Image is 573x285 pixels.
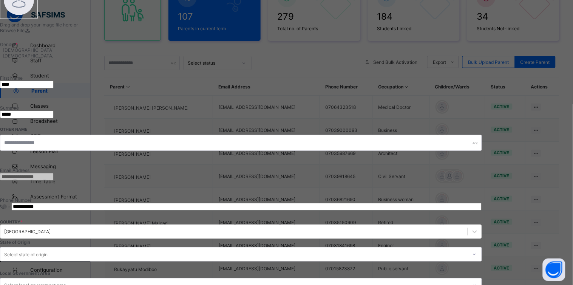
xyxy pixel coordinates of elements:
label: [DEMOGRAPHIC_DATA] [3,47,54,53]
label: [DEMOGRAPHIC_DATA] [3,53,54,59]
div: [GEOGRAPHIC_DATA] [4,229,51,235]
div: Select state of origin [4,247,48,262]
button: Open asap [543,259,565,281]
